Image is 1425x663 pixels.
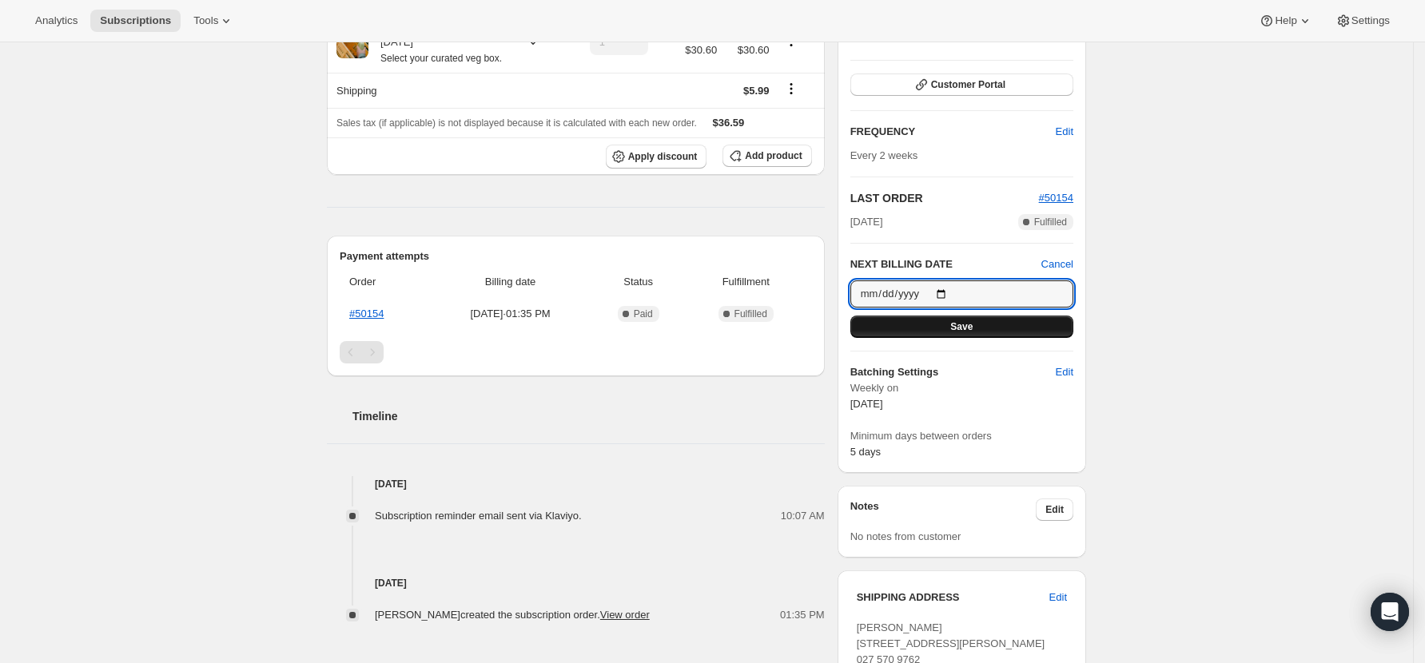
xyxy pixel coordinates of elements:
[850,364,1056,380] h6: Batching Settings
[1249,10,1322,32] button: Help
[1049,590,1067,605] span: Edit
[349,308,384,320] a: #50154
[850,530,961,542] span: No notes from customer
[434,274,587,290] span: Billing date
[193,14,218,27] span: Tools
[857,590,1049,605] h3: SHIPPING ADDRESS
[722,145,811,167] button: Add product
[931,78,1005,91] span: Customer Portal
[340,341,812,363] nav: Pagination
[375,510,582,522] span: Subscription reminder email sent via Klaviyo.
[434,306,587,322] span: [DATE] · 01:35 PM
[327,73,567,108] th: Shipping
[368,18,512,66] div: Farmers Choice Box - [DATE]
[1351,14,1390,27] span: Settings
[850,380,1073,396] span: Weekly on
[184,10,244,32] button: Tools
[850,498,1037,521] h3: Notes
[1045,503,1064,516] span: Edit
[850,214,883,230] span: [DATE]
[100,14,171,27] span: Subscriptions
[1326,10,1399,32] button: Settings
[745,149,802,162] span: Add product
[850,446,881,458] span: 5 days
[352,408,825,424] h2: Timeline
[950,320,973,333] span: Save
[606,145,707,169] button: Apply discount
[690,274,802,290] span: Fulfillment
[1056,364,1073,380] span: Edit
[713,117,745,129] span: $36.59
[375,609,650,621] span: [PERSON_NAME] created the subscription order.
[1039,192,1073,204] a: #50154
[340,264,429,300] th: Order
[1041,256,1073,272] button: Cancel
[628,150,698,163] span: Apply discount
[1275,14,1296,27] span: Help
[685,42,717,58] span: $30.60
[850,398,883,410] span: [DATE]
[634,308,653,320] span: Paid
[327,476,825,492] h4: [DATE]
[850,124,1056,140] h2: FREQUENCY
[850,256,1041,272] h2: NEXT BILLING DATE
[336,117,697,129] span: Sales tax (if applicable) is not displayed because it is calculated with each new order.
[850,428,1073,444] span: Minimum days between orders
[850,190,1039,206] h2: LAST ORDER
[597,274,680,290] span: Status
[35,14,78,27] span: Analytics
[1040,585,1077,610] button: Edit
[1034,216,1067,228] span: Fulfilled
[1371,593,1409,631] div: Open Intercom Messenger
[90,10,181,32] button: Subscriptions
[1039,190,1073,206] button: #50154
[600,609,650,621] a: View order
[734,308,767,320] span: Fulfilled
[726,42,769,58] span: $30.60
[26,10,87,32] button: Analytics
[743,85,770,97] span: $5.99
[1046,119,1083,145] button: Edit
[380,53,502,64] small: Select your curated veg box.
[778,80,804,97] button: Shipping actions
[327,575,825,591] h4: [DATE]
[1046,359,1083,385] button: Edit
[1036,498,1073,521] button: Edit
[780,607,825,623] span: 01:35 PM
[850,316,1073,338] button: Save
[1056,124,1073,140] span: Edit
[850,149,918,161] span: Every 2 weeks
[340,248,812,264] h2: Payment attempts
[781,508,825,524] span: 10:07 AM
[850,73,1073,96] button: Customer Portal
